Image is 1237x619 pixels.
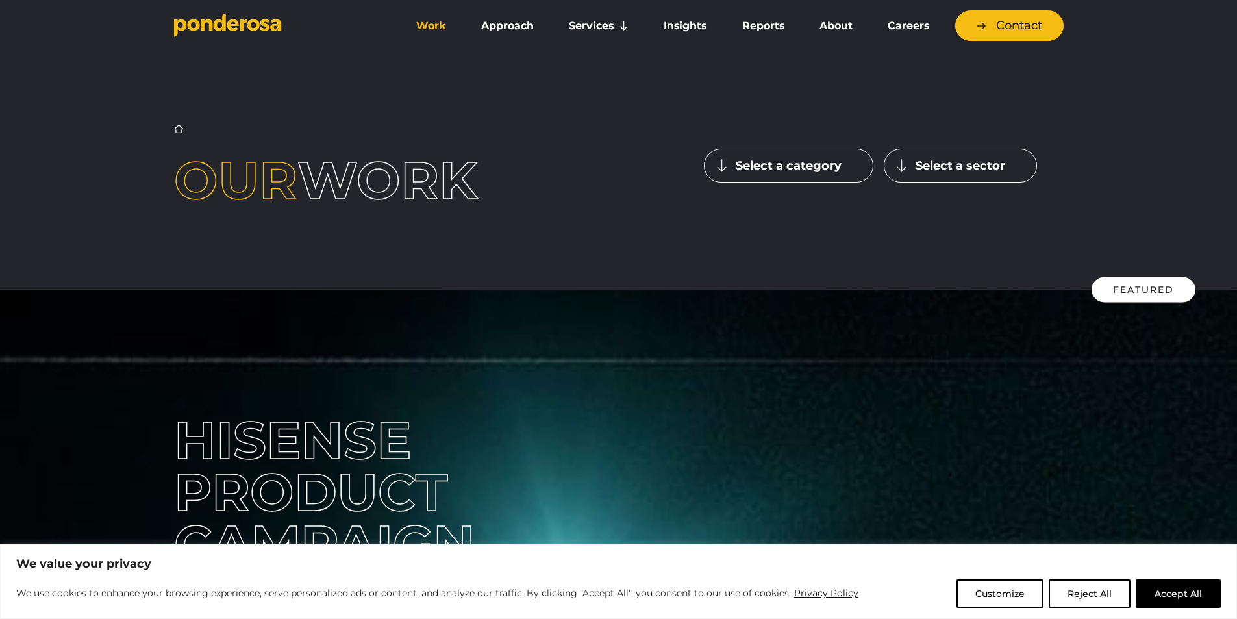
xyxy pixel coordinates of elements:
a: Insights [649,12,721,40]
div: Hisense Product Campaign [174,414,609,570]
a: Privacy Policy [793,585,859,601]
a: Careers [873,12,944,40]
button: Accept All [1136,579,1221,608]
div: Featured [1092,277,1195,303]
a: Home [174,124,184,134]
button: Select a category [704,149,873,183]
a: Reports [727,12,799,40]
p: We value your privacy [16,556,1221,572]
a: About [805,12,868,40]
a: Approach [466,12,549,40]
button: Reject All [1049,579,1131,608]
a: Contact [955,10,1064,41]
button: Customize [956,579,1043,608]
button: Select a sector [884,149,1037,183]
h1: work [174,155,533,207]
a: Services [554,12,643,40]
a: Go to homepage [174,13,382,39]
a: Work [401,12,461,40]
span: Our [174,149,297,212]
p: We use cookies to enhance your browsing experience, serve personalized ads or content, and analyz... [16,585,859,601]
